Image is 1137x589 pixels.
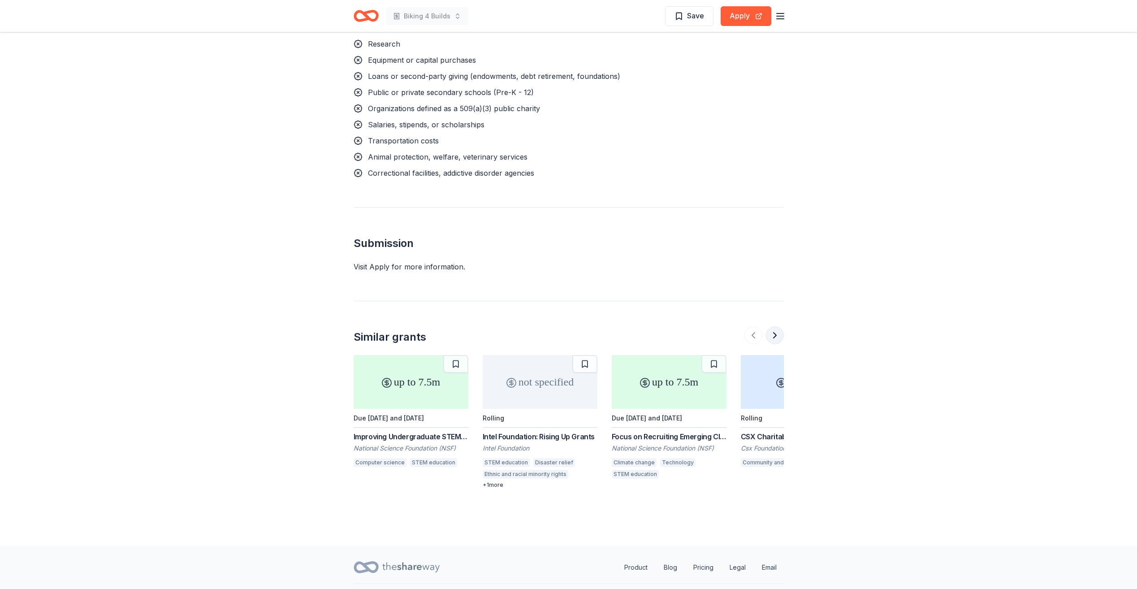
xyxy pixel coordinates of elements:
[404,11,450,22] span: Biking 4 Builds
[368,104,540,113] span: Organizations defined as a 509(a)(3) public charity
[686,559,721,576] a: Pricing
[354,5,379,26] a: Home
[354,444,468,453] div: National Science Foundation (NSF)
[721,6,771,26] button: Apply
[354,236,784,251] h2: Submission
[612,355,726,409] div: up to 7.5m
[483,355,597,409] div: not specified
[722,559,753,576] a: Legal
[354,414,424,422] div: Due [DATE] and [DATE]
[354,431,468,442] div: Improving Undergraduate STEM Education: Computing in Undergraduate Education (352795)
[368,88,534,97] span: Public or private secondary schools (Pre-K - 12)
[368,136,439,145] span: Transportation costs
[368,56,476,65] span: Equipment or capital purchases
[483,470,568,479] div: Ethnic and racial minority rights
[612,444,726,453] div: National Science Foundation (NSF)
[354,355,468,409] div: up to 7.5m
[483,481,597,489] div: + 1 more
[368,39,400,48] span: Research
[612,470,659,479] div: STEM education
[483,355,597,489] a: not specifiedRollingIntel Foundation: Rising Up GrantsIntel FoundationSTEM educationDisaster reli...
[741,458,851,467] div: Community and economic development
[741,444,856,453] div: Csx Foundation Inc
[741,414,762,422] div: Rolling
[386,7,468,25] button: Biking 4 Builds
[741,355,856,409] div: 1k – 5k
[612,355,726,481] a: up to 7.5mDue [DATE] and [DATE]Focus on Recruiting Emerging Climate and Adaptation Scientists and...
[612,458,657,467] div: Climate change
[657,559,684,576] a: Blog
[533,458,575,467] div: Disaster relief
[617,559,655,576] a: Product
[483,444,597,453] div: Intel Foundation
[354,261,784,272] div: Visit Apply for more information.
[741,355,856,470] a: 1k – 5kRollingCSX Charitable Investments- Community Service GrantsCsx Foundation IncCommunity and...
[665,6,713,26] button: Save
[368,120,484,129] span: Salaries, stipends, or scholarships
[354,458,406,467] div: Computer science
[741,431,856,442] div: CSX Charitable Investments- Community Service Grants
[755,559,784,576] a: Email
[660,458,696,467] div: Technology
[687,10,704,22] span: Save
[483,458,530,467] div: STEM education
[483,431,597,442] div: Intel Foundation: Rising Up Grants
[612,414,682,422] div: Due [DATE] and [DATE]
[617,559,784,576] nav: quick links
[354,330,426,344] div: Similar grants
[410,458,457,467] div: STEM education
[483,414,504,422] div: Rolling
[368,152,527,161] span: Animal protection, welfare, veterinary services
[354,355,468,470] a: up to 7.5mDue [DATE] and [DATE]Improving Undergraduate STEM Education: Computing in Undergraduate...
[368,72,620,81] span: Loans or second-party giving (endowments, debt retirement, foundations)
[612,431,726,442] div: Focus on Recruiting Emerging Climate and Adaptation Scientists and Transformers
[368,169,534,178] span: Correctional facilities, addictive disorder agencies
